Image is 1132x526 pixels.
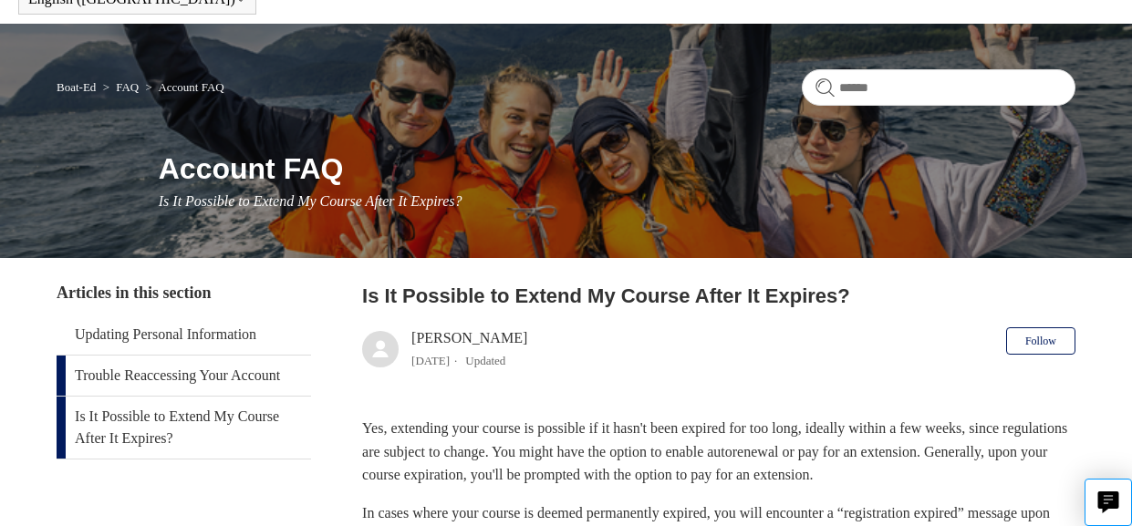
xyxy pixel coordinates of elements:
div: [PERSON_NAME] [411,327,527,371]
h1: Account FAQ [159,147,1075,191]
input: Search [802,69,1075,106]
button: Live chat [1085,479,1132,526]
p: Yes, extending your course is possible if it hasn't been expired for too long, ideally within a f... [362,417,1075,487]
a: Boat-Ed [57,80,96,94]
time: 03/01/2024, 14:56 [411,354,450,367]
a: Is It Possible to Extend My Course After It Expires? [57,397,311,459]
li: Boat-Ed [57,80,99,94]
a: Trouble Reaccessing Your Account [57,356,311,396]
h2: Is It Possible to Extend My Course After It Expires? [362,281,1075,311]
button: Follow Article [1006,327,1075,355]
a: Updating Personal Information [57,315,311,355]
li: Account FAQ [142,80,224,94]
li: FAQ [99,80,142,94]
li: Updated [465,354,505,367]
span: Articles in this section [57,284,211,302]
a: Account FAQ [158,80,223,94]
span: Is It Possible to Extend My Course After It Expires? [159,193,462,209]
a: FAQ [116,80,139,94]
